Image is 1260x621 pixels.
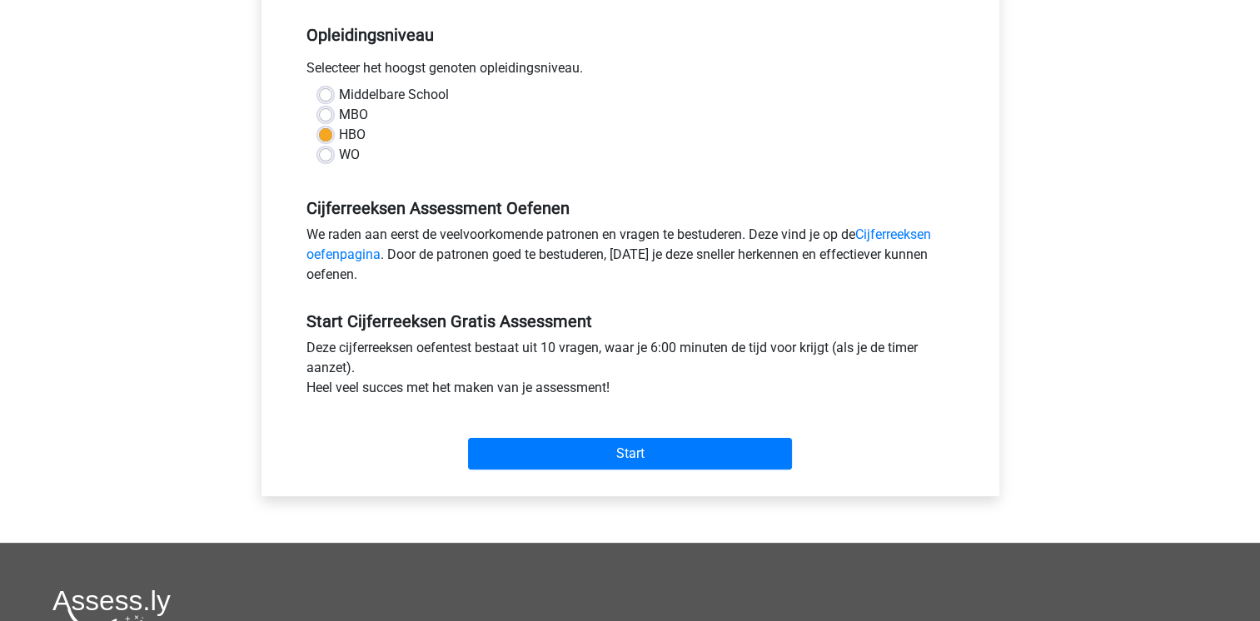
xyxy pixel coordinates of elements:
div: Deze cijferreeksen oefentest bestaat uit 10 vragen, waar je 6:00 minuten de tijd voor krijgt (als... [294,338,967,405]
h5: Start Cijferreeksen Gratis Assessment [306,311,954,331]
div: We raden aan eerst de veelvoorkomende patronen en vragen te bestuderen. Deze vind je op de . Door... [294,225,967,291]
label: WO [339,145,360,165]
label: Middelbare School [339,85,449,105]
h5: Opleidingsniveau [306,18,954,52]
h5: Cijferreeksen Assessment Oefenen [306,198,954,218]
div: Selecteer het hoogst genoten opleidingsniveau. [294,58,967,85]
label: HBO [339,125,366,145]
label: MBO [339,105,368,125]
input: Start [468,438,792,469]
